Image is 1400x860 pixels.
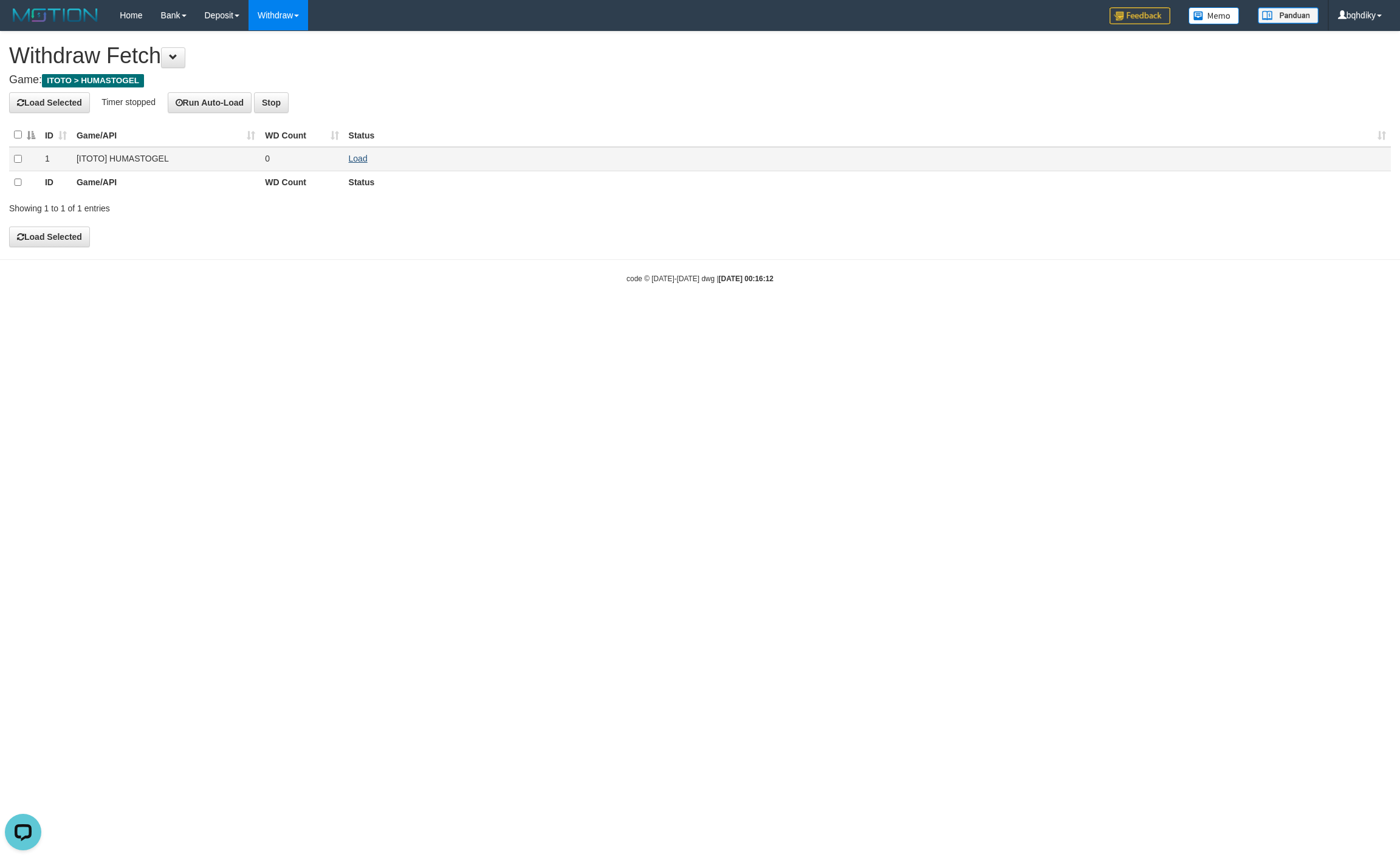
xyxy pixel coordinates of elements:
img: panduan.png [1258,7,1319,24]
button: Run Auto-Load [168,92,252,113]
strong: [DATE] 00:16:12 [719,275,774,283]
span: Timer stopped [101,97,156,106]
th: Game/API [72,171,260,194]
th: WD Count: activate to sort column ascending [260,123,343,147]
h1: Withdraw Fetch [9,44,1391,68]
button: Load Selected [9,92,90,113]
button: Open LiveChat chat widget [5,5,41,41]
th: ID [40,171,72,194]
th: Game/API: activate to sort column ascending [72,123,260,147]
th: Status: activate to sort column ascending [344,123,1391,147]
button: Load Selected [9,227,90,247]
a: Load [349,154,368,163]
td: [ITOTO] HUMASTOGEL [72,147,260,171]
th: Status [344,171,1391,194]
div: Showing 1 to 1 of 1 entries [9,197,574,214]
small: code © [DATE]-[DATE] dwg | [626,275,774,283]
h4: Game: [9,74,1391,86]
td: 1 [40,147,72,171]
img: Feedback.jpg [1110,7,1170,24]
th: ID: activate to sort column ascending [40,123,72,147]
span: 0 [265,154,270,163]
span: ITOTO > HUMASTOGEL [42,74,144,87]
img: MOTION_logo.png [9,6,101,24]
th: WD Count [260,171,343,194]
img: Button%20Memo.svg [1189,7,1240,24]
button: Stop [254,92,289,113]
